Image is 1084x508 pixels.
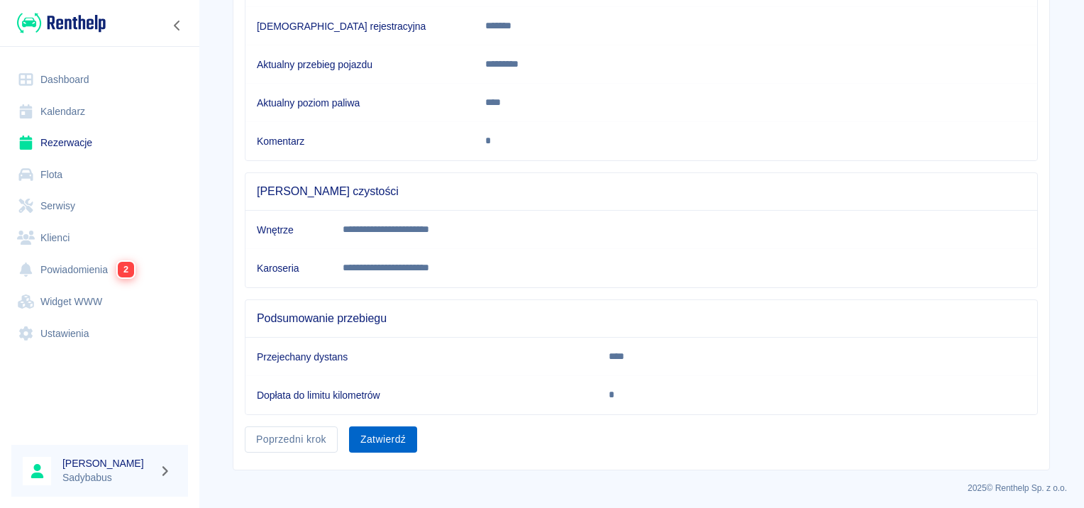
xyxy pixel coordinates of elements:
h6: [DEMOGRAPHIC_DATA] rejestracyjna [257,19,463,33]
p: 2025 © Renthelp Sp. z o.o. [216,482,1067,495]
button: Poprzedni krok [245,426,338,453]
span: [PERSON_NAME] czystości [257,184,1026,199]
a: Flota [11,159,188,191]
a: Renthelp logo [11,11,106,35]
img: Renthelp logo [17,11,106,35]
a: Kalendarz [11,96,188,128]
h6: Aktualny przebieg pojazdu [257,57,463,72]
a: Dashboard [11,64,188,96]
span: Podsumowanie przebiegu [257,311,1026,326]
span: 2 [118,262,134,278]
h6: Wnętrze [257,223,320,237]
a: Widget WWW [11,286,188,318]
p: Sadybabus [62,470,153,485]
h6: Karoseria [257,261,320,275]
h6: Komentarz [257,134,463,148]
a: Serwisy [11,190,188,222]
a: Ustawienia [11,318,188,350]
h6: Aktualny poziom paliwa [257,96,463,110]
h6: Przejechany dystans [257,350,586,364]
h6: [PERSON_NAME] [62,456,153,470]
h6: Dopłata do limitu kilometrów [257,388,586,402]
a: Powiadomienia2 [11,253,188,286]
a: Klienci [11,222,188,254]
a: Rezerwacje [11,127,188,159]
button: Zwiń nawigację [167,16,188,35]
button: Zatwierdź [349,426,417,453]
